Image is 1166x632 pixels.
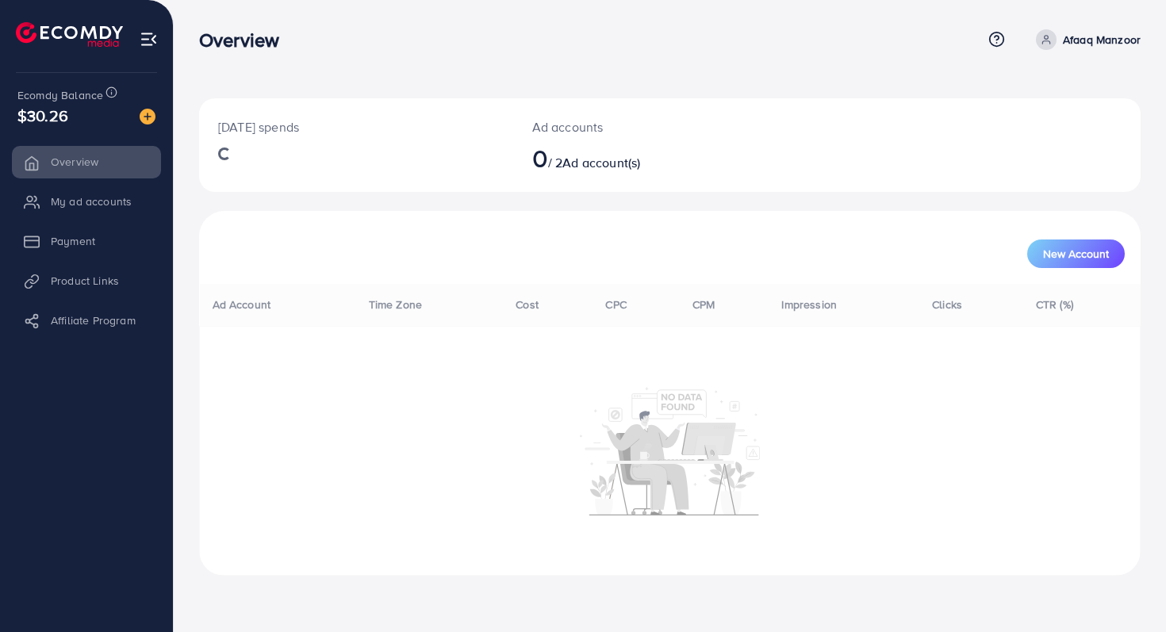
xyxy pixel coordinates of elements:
span: Ecomdy Balance [17,87,103,103]
h3: Overview [199,29,292,52]
p: [DATE] spends [218,117,494,136]
a: Afaaq Manzoor [1030,29,1141,50]
span: New Account [1043,248,1109,259]
img: logo [16,22,123,47]
button: New Account [1027,239,1125,268]
span: 0 [532,140,548,176]
p: Ad accounts [532,117,730,136]
p: Afaaq Manzoor [1063,30,1141,49]
img: menu [140,30,158,48]
img: image [140,109,155,124]
span: Ad account(s) [562,154,640,171]
h2: / 2 [532,143,730,173]
span: $30.26 [17,104,68,127]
